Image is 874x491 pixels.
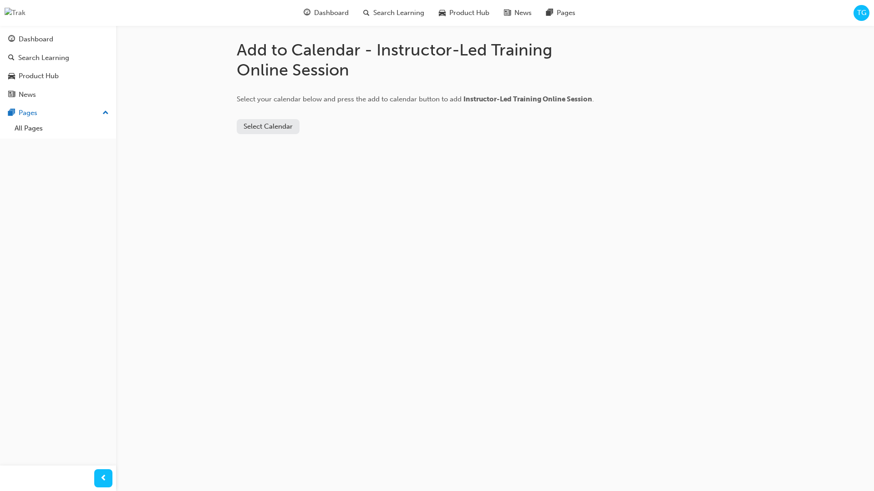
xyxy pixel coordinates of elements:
[439,7,446,19] span: car-icon
[514,8,532,18] span: News
[546,7,553,19] span: pages-icon
[18,53,69,63] div: Search Learning
[4,105,112,121] button: Pages
[4,68,112,85] a: Product Hub
[463,95,592,103] span: Instructor-Led Training Online Session
[304,7,310,19] span: guage-icon
[363,7,370,19] span: search-icon
[100,473,107,484] span: prev-icon
[19,71,59,81] div: Product Hub
[8,109,15,117] span: pages-icon
[449,8,489,18] span: Product Hub
[19,108,37,118] div: Pages
[8,35,15,44] span: guage-icon
[857,8,866,18] span: TG
[4,50,112,66] a: Search Learning
[432,4,497,22] a: car-iconProduct Hub
[5,8,25,18] img: Trak
[539,4,583,22] a: pages-iconPages
[854,5,869,21] button: TG
[4,86,112,103] a: News
[8,72,15,80] span: car-icon
[19,34,53,45] div: Dashboard
[497,4,539,22] a: news-iconNews
[4,29,112,105] button: DashboardSearch LearningProduct HubNews
[237,40,601,80] h1: Add to Calendar - Instructor-Led Training Online Session
[8,91,15,99] span: news-icon
[102,107,109,119] span: up-icon
[237,95,594,103] span: Select your calendar below and press the add to calendar button to add .
[504,7,511,19] span: news-icon
[373,8,424,18] span: Search Learning
[314,8,349,18] span: Dashboard
[356,4,432,22] a: search-iconSearch Learning
[237,119,300,134] button: Select Calendar
[8,54,15,62] span: search-icon
[19,90,36,100] div: News
[11,121,112,135] a: All Pages
[4,31,112,48] a: Dashboard
[557,8,575,18] span: Pages
[296,4,356,22] a: guage-iconDashboard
